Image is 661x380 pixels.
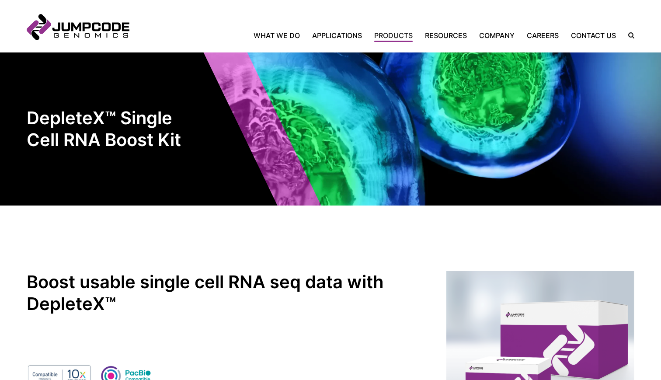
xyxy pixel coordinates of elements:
[368,30,419,41] a: Products
[306,30,368,41] a: Applications
[129,30,622,41] nav: Primary Navigation
[27,271,424,315] h2: Boost usable single cell RNA seq data with DepleteX™
[419,30,473,41] a: Resources
[622,32,634,38] label: Search the site.
[254,30,306,41] a: What We Do
[521,30,565,41] a: Careers
[473,30,521,41] a: Company
[565,30,622,41] a: Contact Us
[27,107,184,151] h1: DepleteX™ Single Cell RNA Boost Kit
